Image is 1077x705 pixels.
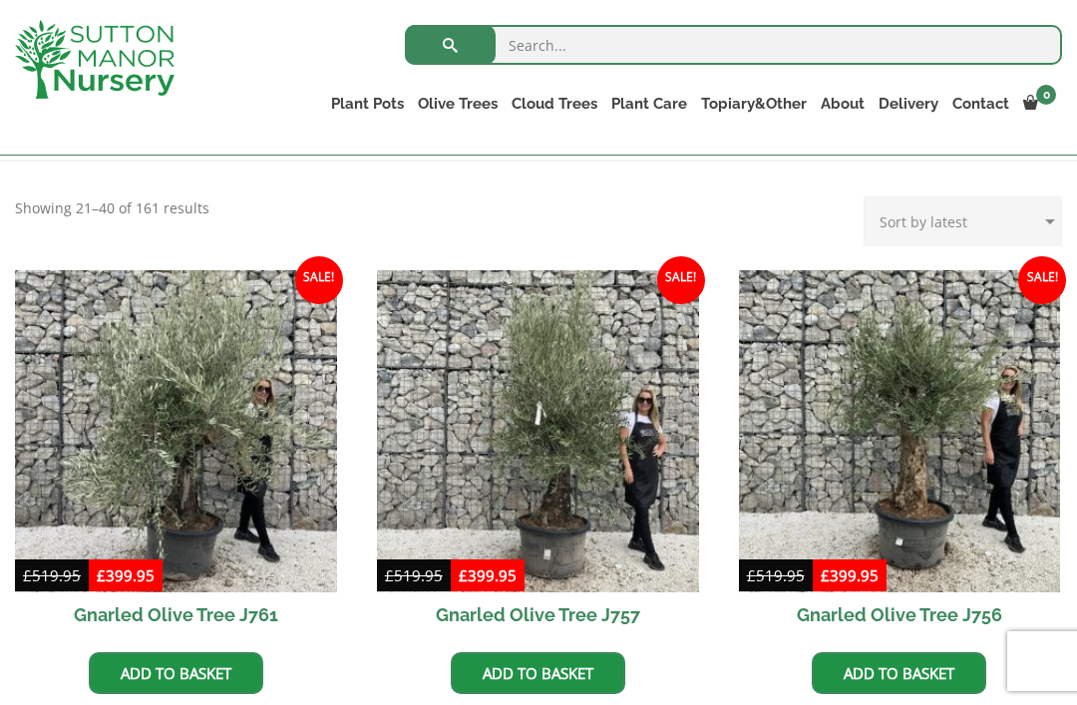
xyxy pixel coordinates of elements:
[15,270,337,592] img: Gnarled Olive Tree J761
[97,565,155,585] bdi: 399.95
[864,196,1062,246] select: Shop order
[657,256,705,304] span: Sale!
[459,565,468,585] span: £
[15,270,337,637] a: Sale! Gnarled Olive Tree J761
[411,90,505,118] a: Olive Trees
[821,565,830,585] span: £
[15,196,209,220] p: Showing 21–40 of 161 results
[451,652,625,694] a: Add to basket: “Gnarled Olive Tree J757”
[1018,256,1066,304] span: Sale!
[604,90,694,118] a: Plant Care
[295,256,343,304] span: Sale!
[821,565,879,585] bdi: 399.95
[97,565,106,585] span: £
[739,592,1061,637] h2: Gnarled Olive Tree J756
[1036,85,1056,105] span: 0
[505,90,604,118] a: Cloud Trees
[1016,90,1062,118] a: 0
[945,90,1016,118] a: Contact
[872,90,945,118] a: Delivery
[23,565,81,585] bdi: 519.95
[377,592,699,637] h2: Gnarled Olive Tree J757
[812,652,986,694] a: Add to basket: “Gnarled Olive Tree J756”
[405,25,1062,65] input: Search...
[89,652,263,694] a: Add to basket: “Gnarled Olive Tree J761”
[739,270,1061,637] a: Sale! Gnarled Olive Tree J756
[459,565,517,585] bdi: 399.95
[15,592,337,637] h2: Gnarled Olive Tree J761
[739,270,1061,592] img: Gnarled Olive Tree J756
[747,565,805,585] bdi: 519.95
[747,565,756,585] span: £
[385,565,443,585] bdi: 519.95
[15,20,175,99] img: logo
[324,90,411,118] a: Plant Pots
[23,565,32,585] span: £
[694,90,814,118] a: Topiary&Other
[377,270,699,592] img: Gnarled Olive Tree J757
[377,270,699,637] a: Sale! Gnarled Olive Tree J757
[814,90,872,118] a: About
[385,565,394,585] span: £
